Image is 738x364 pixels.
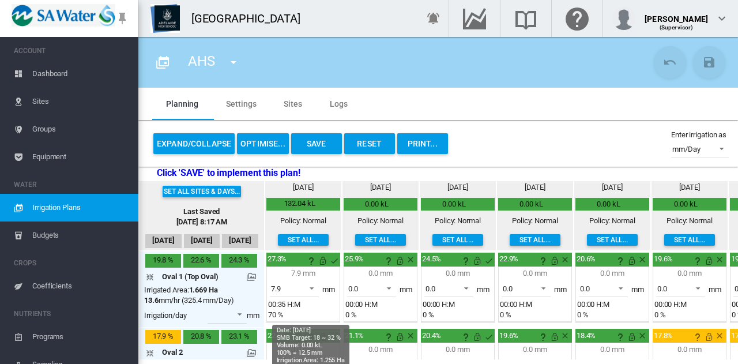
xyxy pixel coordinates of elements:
div: Policy: Normal [280,215,326,226]
div: Initial planned application 0.0 mm [654,331,679,341]
div: [DATE] 8:17 AM [176,217,228,227]
span: Sites [32,88,129,115]
button: Date: Sep 24 SMB Target: 18 ~ 32 % Volume: 0.00 kL 100% = 11.3 mm Irrigation Area: 1.669 Ha [459,254,470,265]
div: 0.00 kL [345,198,409,209]
div: 0.0 mm [654,268,725,279]
button: Date: Sep 25 SMB Target: 18 ~ 32 % Volume: 0.00 kL 100% = 11.3 mm Irrigation Area: 1.669 Ha [536,254,548,265]
md-icon: This is normally a water-on day for this site [327,254,341,268]
button: Date: Sep 27 SMB Target: 18 ~ 32 % Volume: 0.00 kL 100% = 12.5 mm Irrigation Area: 1.255 Ha [691,330,702,342]
div: [DATE] [222,234,258,248]
md-icon: This irrigation is unlocked and so can be amended by the optimiser. Click here to lock it [702,330,716,344]
md-icon: This is normally a water-off day for this site [715,255,724,264]
div: Sat, Sep 20, 2025 [183,254,219,268]
div: 70 % [268,310,338,320]
div: 0 % [654,310,725,320]
button: Set all... [432,234,483,246]
md-icon: This is normally a water-off day for this site [560,255,570,264]
span: NUTRIENTS [14,305,129,323]
img: profile.jpg [612,7,635,30]
div: Initial planned application 0.0 mm [422,331,447,341]
md-icon: This irrigation is unlocked and so can be amended by the optimiser. Click here to lock it [702,254,716,268]
md-icon: icon-help [382,330,396,344]
div: Initial planned application 0.0 mm [345,331,370,341]
div: [DATE] [525,182,545,193]
div: mm/Day [672,145,700,153]
button: icon-menu-down [222,51,245,74]
div: Initial planned application 0.0 mm [577,331,602,341]
div: Last Saved [183,206,220,216]
div: 00:00 H:M [423,299,493,310]
md-icon: This irrigation is unlocked and so can be amended by the optimiser. Click here to lock it [548,254,562,268]
md-icon: icon-help [613,254,627,268]
div: Irrigated Area: [144,285,218,295]
span: Date: [DATE] SMB Target: 18 ~ 32 % Volume: 0.00 kL 100% = 12.5 mm Irrigation Area: 1.255 Ha [277,327,345,364]
div: 0.00 kL [499,198,564,209]
div: Sat, Sep 20, 2025 [183,330,219,344]
div: 0 % [577,310,647,320]
md-icon: This irrigation is unlocked and so can be amended by the optimiser. Click here to lock it [470,330,484,344]
md-icon: icon-undo [663,55,677,69]
div: 7.9 mm [268,268,338,279]
button: Cancel Changes [654,46,686,78]
md-icon: Search the knowledge base [512,12,540,25]
button: Set all... [510,234,560,246]
div: 0 % [345,310,416,320]
md-icon: This irrigation is unlocked and so can be amended by the optimiser. Click here to lock it [316,254,330,268]
md-icon: Go to the Data Hub [461,12,488,25]
span: Logs [330,99,348,108]
div: Initial planned application 0.0 mm [499,331,525,341]
button: Save Changes [693,46,725,78]
span: Groups [32,115,129,143]
b: 1.669 Ha [189,286,218,294]
div: [GEOGRAPHIC_DATA] [191,10,311,27]
img: Z [150,4,180,33]
button: Date: Sep 24 SMB Target: 18 ~ 32 % Volume: 0.00 kL 100% = 12.5 mm Irrigation Area: 1.255 Ha [459,330,470,342]
md-icon: icon-arrow-collapse [145,270,159,284]
div: [DATE] [293,182,314,193]
md-icon: icon-help [691,254,705,268]
div: 0.0 [657,284,667,293]
div: 00:00 H:M [577,299,647,310]
md-icon: icon-help [459,330,473,344]
div: Initial planned application 7.9 mm [268,254,293,264]
div: 0.0 mm [500,344,570,355]
button: Date: Sep 26 SMB Target: 18 ~ 32 % Volume: 0.00 kL 100% = 11.3 mm Irrigation Area: 1.669 Ha [613,254,625,265]
md-tab-item: Planning [152,88,212,120]
md-icon: This is normally a water-off day for this site [638,331,647,340]
div: Oval 1 (Top Oval) (Priority 1) [162,271,241,282]
div: 0.0 [426,284,435,293]
md-icon: This irrigation is unlocked and so can be amended by the optimiser. Click here to lock it [393,254,407,268]
div: mm [554,284,568,295]
div: Irrigation/day [144,310,208,321]
div: Sun, Sep 21, 2025 [221,254,257,268]
md-icon: This irrigation is unlocked and so can be amended by the optimiser. Click here to lock it [625,330,639,344]
md-icon: This is normally a water-off day for this site [638,255,647,264]
div: Oval 2 (Priority 1) [162,348,241,358]
md-icon: This irrigation is unlocked and so can be amended by the optimiser. Click here to lock it [625,254,639,268]
md-icon: icon-help [382,254,396,268]
md-icon: This is normally a water-off day for this site [406,331,415,340]
md-icon: icon-chevron-down [715,12,729,25]
md-icon: icon-menu-down [227,55,240,69]
div: Policy: Normal [357,215,404,226]
md-icon: icon-help [536,254,550,268]
div: 00:00 H:M [654,299,725,310]
div: Sun, Sep 21, 2025 [221,330,257,344]
div: [DATE] [184,234,220,248]
button: Date: Sep 27 SMB Target: 18 ~ 32 % Volume: 0.00 kL 100% = 11.3 mm Irrigation Area: 1.669 Ha [691,254,702,265]
md-icon: This irrigation is unlocked and so can be amended by the optimiser. Click here to lock it [548,330,562,344]
button: Date: Sep 23 SMB Target: 18 ~ 32 % Volume: 0.00 kL 100% = 12.5 mm Irrigation Area: 1.255 Ha [382,330,393,342]
md-icon: icon-help [304,254,318,268]
md-icon: This is normally a water-off day for this site [560,331,570,340]
div: 00:00 H:M [500,299,570,310]
button: Set all... [587,234,638,246]
div: [DATE] [145,234,182,248]
div: Initial planned application 0.0 mm [499,254,525,264]
div: 0.0 [580,284,590,293]
span: Programs [32,323,129,351]
div: 0.0 mm [345,268,416,279]
md-icon: icon-help [691,330,705,344]
div: Click 'SAVE' to implement this plan! [138,167,738,179]
md-icon: This is normally a water-off day for this site [715,331,724,340]
div: 0.0 mm [577,268,647,279]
